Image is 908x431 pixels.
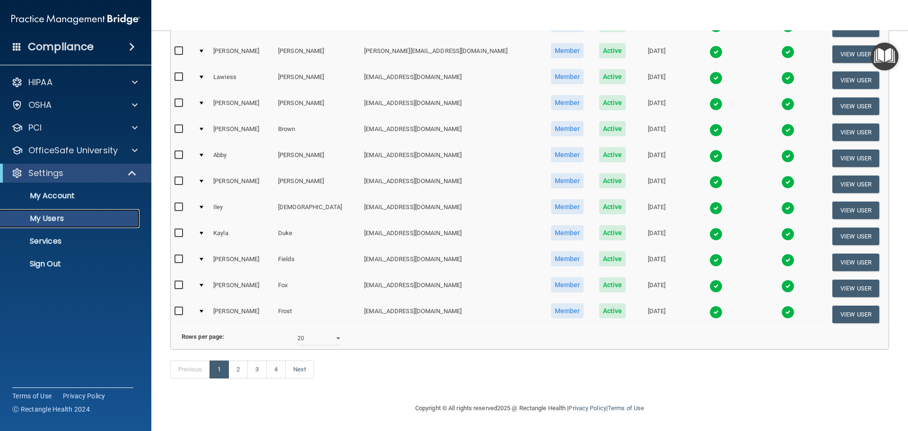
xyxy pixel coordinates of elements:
span: Active [599,225,626,240]
td: [DEMOGRAPHIC_DATA] [274,197,360,223]
td: [PERSON_NAME] [210,301,274,327]
td: [EMAIL_ADDRESS][DOMAIN_NAME] [360,67,543,93]
a: OfficeSafe University [11,145,138,156]
img: tick.e7d51cea.svg [781,280,794,293]
td: [DATE] [633,301,680,327]
button: View User [832,280,879,297]
img: tick.e7d51cea.svg [781,254,794,267]
img: tick.e7d51cea.svg [709,228,723,241]
td: [DATE] [633,171,680,197]
span: Member [551,147,584,162]
td: [EMAIL_ADDRESS][DOMAIN_NAME] [360,171,543,197]
a: Terms of Use [608,405,644,412]
span: Active [599,121,626,136]
button: View User [832,254,879,271]
a: HIPAA [11,77,138,88]
span: Member [551,277,584,292]
td: [EMAIL_ADDRESS][DOMAIN_NAME] [360,223,543,249]
button: View User [832,97,879,115]
p: Settings [28,167,63,179]
span: Member [551,303,584,318]
a: Next [285,361,314,378]
td: [EMAIL_ADDRESS][DOMAIN_NAME] [360,197,543,223]
span: Active [599,199,626,214]
td: [DATE] [633,197,680,223]
img: tick.e7d51cea.svg [781,45,794,59]
img: tick.e7d51cea.svg [709,280,723,293]
button: Open Resource Center [871,43,899,70]
span: Ⓒ Rectangle Health 2024 [12,405,90,414]
img: tick.e7d51cea.svg [781,71,794,85]
span: Active [599,69,626,84]
img: tick.e7d51cea.svg [709,254,723,267]
td: Abby [210,145,274,171]
button: View User [832,202,879,219]
img: tick.e7d51cea.svg [781,228,794,241]
span: Member [551,173,584,188]
span: Active [599,95,626,110]
td: [PERSON_NAME] [274,145,360,171]
td: Kayla [210,223,274,249]
td: Lawiess [210,67,274,93]
span: Member [551,69,584,84]
td: [DATE] [633,249,680,275]
b: Rows per page: [182,333,224,340]
p: Sign Out [6,259,135,269]
td: Frost [274,301,360,327]
img: tick.e7d51cea.svg [709,97,723,111]
a: 3 [247,361,267,378]
td: [PERSON_NAME] [210,119,274,145]
a: OSHA [11,99,138,111]
a: Settings [11,167,137,179]
span: Member [551,43,584,58]
p: HIPAA [28,77,52,88]
td: [PERSON_NAME] [210,249,274,275]
button: View User [832,71,879,89]
span: Active [599,303,626,318]
td: [PERSON_NAME] [274,41,360,67]
img: tick.e7d51cea.svg [781,306,794,319]
p: My Users [6,214,135,223]
td: [EMAIL_ADDRESS][DOMAIN_NAME] [360,119,543,145]
span: Active [599,277,626,292]
img: PMB logo [11,10,140,29]
img: tick.e7d51cea.svg [709,71,723,85]
td: [DATE] [633,119,680,145]
span: Member [551,251,584,266]
img: tick.e7d51cea.svg [709,202,723,215]
td: [PERSON_NAME] [274,67,360,93]
td: Fox [274,275,360,301]
td: [EMAIL_ADDRESS][DOMAIN_NAME] [360,93,543,119]
td: [PERSON_NAME] [274,171,360,197]
td: [DATE] [633,275,680,301]
td: [EMAIL_ADDRESS][DOMAIN_NAME] [360,275,543,301]
a: Terms of Use [12,391,52,401]
a: Privacy Policy [568,405,606,412]
td: [PERSON_NAME] [274,93,360,119]
a: 2 [228,361,248,378]
div: Copyright © All rights reserved 2025 @ Rectangle Health | | [357,393,702,423]
span: Active [599,251,626,266]
a: 1 [210,361,229,378]
button: View User [832,228,879,245]
button: View User [832,306,879,323]
td: [PERSON_NAME][EMAIL_ADDRESS][DOMAIN_NAME] [360,41,543,67]
td: [DATE] [633,41,680,67]
button: View User [832,150,879,167]
button: View User [832,45,879,63]
span: Active [599,173,626,188]
button: View User [832,176,879,193]
td: [EMAIL_ADDRESS][DOMAIN_NAME] [360,301,543,327]
img: tick.e7d51cea.svg [781,176,794,189]
span: Member [551,121,584,136]
td: [PERSON_NAME] [210,41,274,67]
img: tick.e7d51cea.svg [781,97,794,111]
p: My Account [6,191,135,201]
button: View User [832,123,879,141]
td: [DATE] [633,93,680,119]
iframe: Drift Widget Chat Controller [744,364,897,402]
p: OSHA [28,99,52,111]
td: Fields [274,249,360,275]
span: Member [551,95,584,110]
td: [DATE] [633,67,680,93]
